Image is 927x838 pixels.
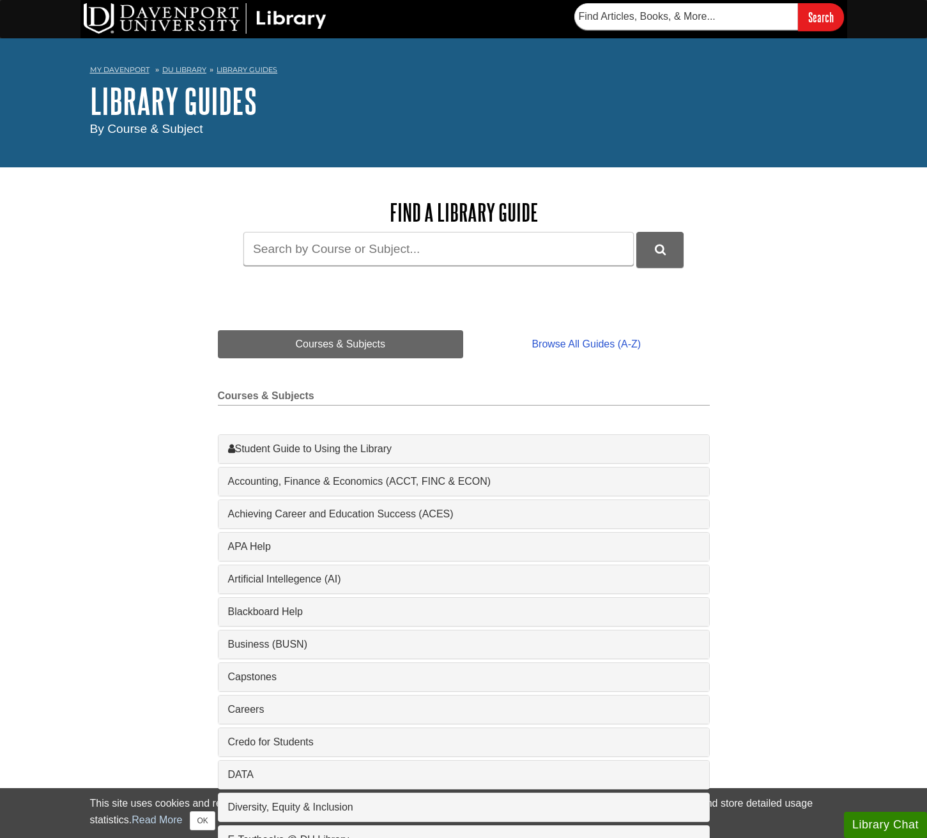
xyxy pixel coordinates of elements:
a: Browse All Guides (A-Z) [463,330,709,358]
button: Close [190,811,215,830]
a: Achieving Career and Education Success (ACES) [228,507,700,522]
button: Library Chat [844,812,927,838]
h2: Find a Library Guide [218,199,710,225]
form: Searches DU Library's articles, books, and more [574,3,844,31]
a: Student Guide to Using the Library [228,441,700,457]
a: Courses & Subjects [218,330,464,358]
a: Read More [132,814,182,825]
h2: Courses & Subjects [218,390,710,406]
div: By Course & Subject [90,120,838,139]
img: DU Library [84,3,326,34]
a: Artificial Intellegence (AI) [228,572,700,587]
a: Blackboard Help [228,604,700,620]
a: DATA [228,767,700,782]
a: Diversity, Equity & Inclusion [228,800,700,815]
i: Search Library Guides [655,244,666,255]
a: Capstones [228,669,700,685]
a: Library Guides [217,65,277,74]
a: Credo for Students [228,735,700,750]
input: Find Articles, Books, & More... [574,3,798,30]
div: This site uses cookies and records your IP address for usage statistics. Additionally, we use Goo... [90,796,838,830]
a: Business (BUSN) [228,637,700,652]
input: Search [798,3,844,31]
a: DU Library [162,65,206,74]
input: Search by Course or Subject... [243,232,634,266]
a: Careers [228,702,700,717]
nav: breadcrumb [90,61,838,82]
h1: Library Guides [90,82,838,120]
a: APA Help [228,539,700,554]
a: Accounting, Finance & Economics (ACCT, FINC & ECON) [228,474,700,489]
a: My Davenport [90,65,149,75]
